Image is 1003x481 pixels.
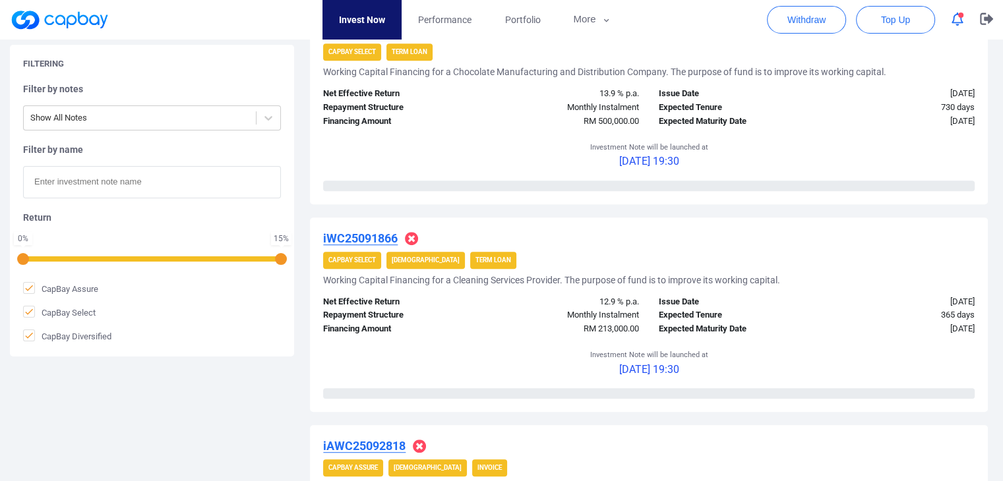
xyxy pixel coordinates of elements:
[323,231,398,245] u: iWC25091866
[881,13,910,26] span: Top Up
[649,101,816,115] div: Expected Tenure
[590,142,708,154] p: Investment Note will be launched at
[649,322,816,336] div: Expected Maturity Date
[481,295,649,309] div: 12.9 % p.a.
[313,115,481,128] div: Financing Amount
[817,322,985,336] div: [DATE]
[817,295,985,309] div: [DATE]
[323,66,886,78] h5: Working Capital Financing for a Chocolate Manufacturing and Distribution Company. The purpose of ...
[313,295,481,309] div: Net Effective Return
[856,6,935,34] button: Top Up
[590,349,708,361] p: Investment Note will be launched at
[328,256,376,264] strong: CapBay Select
[649,115,816,128] div: Expected Maturity Date
[313,87,481,101] div: Net Effective Return
[274,235,289,242] div: 15 %
[649,87,816,101] div: Issue Date
[590,153,708,170] p: [DATE] 19:30
[23,166,281,198] input: Enter investment note name
[767,6,846,34] button: Withdraw
[584,324,639,333] span: RM 213,000.00
[477,464,502,471] strong: Invoice
[323,439,406,453] u: iAWC25092818
[313,101,481,115] div: Repayment Structure
[23,58,64,70] h5: Filtering
[23,282,98,295] span: CapBay Assure
[584,116,639,126] span: RM 500,000.00
[649,308,816,322] div: Expected Tenure
[392,48,427,55] strong: Term Loan
[817,87,985,101] div: [DATE]
[313,308,481,322] div: Repayment Structure
[481,87,649,101] div: 13.9 % p.a.
[328,48,376,55] strong: CapBay Select
[23,212,281,223] h5: Return
[649,295,816,309] div: Issue Date
[23,306,96,319] span: CapBay Select
[323,274,780,286] h5: Working Capital Financing for a Cleaning Services Provider. The purpose of fund is to improve its...
[504,13,540,27] span: Portfolio
[328,464,378,471] strong: CapBay Assure
[817,101,985,115] div: 730 days
[418,13,471,27] span: Performance
[817,308,985,322] div: 365 days
[481,308,649,322] div: Monthly Instalment
[481,101,649,115] div: Monthly Instalment
[590,361,708,378] p: [DATE] 19:30
[392,256,460,264] strong: [DEMOGRAPHIC_DATA]
[23,83,281,95] h5: Filter by notes
[23,329,111,343] span: CapBay Diversified
[23,144,281,156] h5: Filter by name
[313,322,481,336] div: Financing Amount
[475,256,511,264] strong: Term Loan
[16,235,30,242] div: 0 %
[817,115,985,128] div: [DATE]
[394,464,462,471] strong: [DEMOGRAPHIC_DATA]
